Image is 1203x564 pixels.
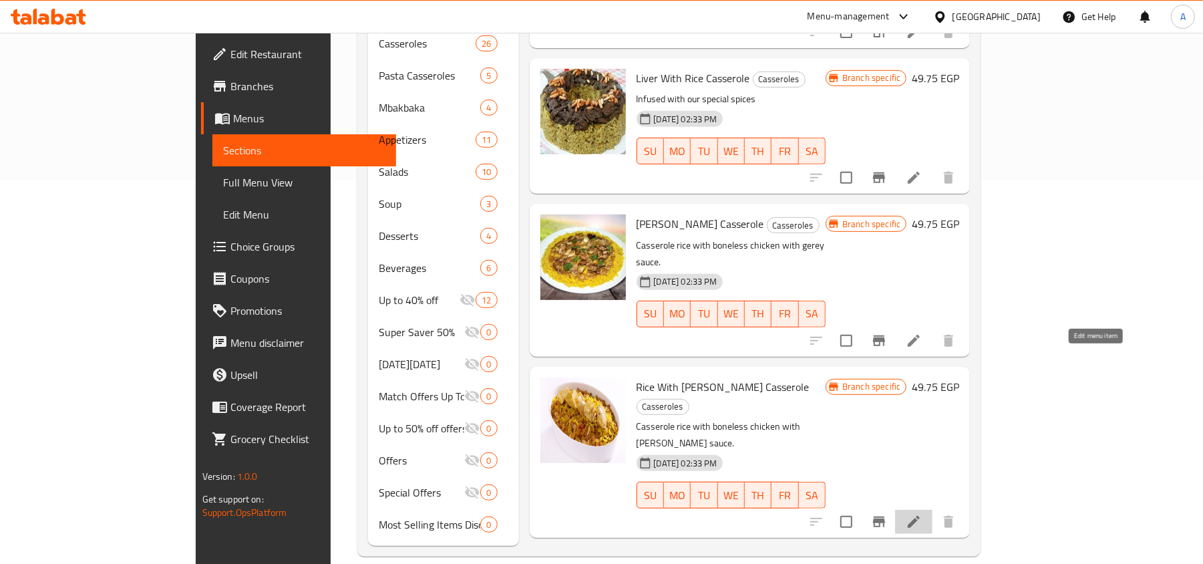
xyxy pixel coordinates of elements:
[912,378,959,396] h6: 49.75 EGP
[368,188,518,220] div: Soup3
[664,138,691,164] button: MO
[233,110,386,126] span: Menus
[804,304,820,323] span: SA
[460,292,476,308] svg: Inactive section
[723,486,739,505] span: WE
[464,356,480,372] svg: Inactive section
[637,68,750,88] span: Liver With Rice Casserole
[230,431,386,447] span: Grocery Checklist
[637,399,689,415] div: Casseroles
[464,452,480,468] svg: Inactive section
[745,482,771,509] button: TH
[379,35,476,51] div: Casseroles
[481,390,496,403] span: 0
[691,138,717,164] button: TU
[932,325,965,357] button: delete
[237,468,258,485] span: 1.0.0
[464,484,480,501] svg: Inactive section
[379,132,476,148] div: Appetizers
[230,335,386,351] span: Menu disclaimer
[771,138,798,164] button: FR
[718,482,745,509] button: WE
[379,67,480,84] div: Pasta Casseroles
[863,162,895,194] button: Branch-specific-item
[368,509,518,541] div: Most Selling Items Discount0
[480,517,497,533] div: items
[476,35,497,51] div: items
[480,196,497,212] div: items
[696,142,712,161] span: TU
[379,452,464,468] span: Offers
[745,301,771,327] button: TH
[669,486,685,505] span: MO
[649,113,723,126] span: [DATE] 02:33 PM
[771,301,798,327] button: FR
[832,164,860,192] span: Select to update
[481,486,496,499] span: 0
[480,260,497,276] div: items
[799,301,826,327] button: SA
[481,230,496,243] span: 4
[230,239,386,255] span: Choice Groups
[637,399,689,414] span: Casseroles
[368,348,518,380] div: [DATE][DATE]0
[201,423,397,455] a: Grocery Checklist
[481,519,496,531] span: 0
[912,215,959,233] h6: 49.75 EGP
[767,218,819,233] span: Casseroles
[212,166,397,198] a: Full Menu View
[368,252,518,284] div: Beverages6
[368,412,518,444] div: Up to 50% off offers0
[1180,9,1186,24] span: A
[379,388,464,404] div: Match Offers Up To 50%
[480,324,497,340] div: items
[480,356,497,372] div: items
[637,301,664,327] button: SU
[201,231,397,263] a: Choice Groups
[664,482,691,509] button: MO
[201,102,397,134] a: Menus
[379,260,480,276] span: Beverages
[932,506,965,538] button: delete
[637,214,764,234] span: [PERSON_NAME] Casserole
[480,100,497,116] div: items
[368,124,518,156] div: Appetizers11
[379,484,464,501] span: Special Offers
[476,37,496,50] span: 26
[476,164,497,180] div: items
[379,517,480,533] span: Most Selling Items Discount
[230,46,386,62] span: Edit Restaurant
[464,324,480,340] svg: Inactive section
[637,418,826,452] p: Casserole rice with boneless chicken with [PERSON_NAME] sauce.
[637,482,664,509] button: SU
[379,292,460,308] span: Up to 40% off
[201,391,397,423] a: Coverage Report
[230,367,386,383] span: Upsell
[230,78,386,94] span: Branches
[480,67,497,84] div: items
[481,102,496,114] span: 4
[481,358,496,371] span: 0
[932,162,965,194] button: delete
[753,72,806,88] div: Casseroles
[808,9,890,25] div: Menu-management
[753,72,805,87] span: Casseroles
[906,170,922,186] a: Edit menu item
[464,420,480,436] svg: Inactive section
[464,388,480,404] svg: Inactive section
[637,91,826,108] p: Infused with our special spices
[696,304,712,323] span: TU
[202,504,287,521] a: Support.OpsPlatform
[480,452,497,468] div: items
[480,228,497,244] div: items
[691,301,717,327] button: TU
[540,215,626,300] img: Greggy Rice Casserole
[379,228,480,244] span: Desserts
[368,59,518,92] div: Pasta Casseroles5
[481,262,496,275] span: 6
[368,27,518,59] div: Casseroles26
[379,196,480,212] div: Soup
